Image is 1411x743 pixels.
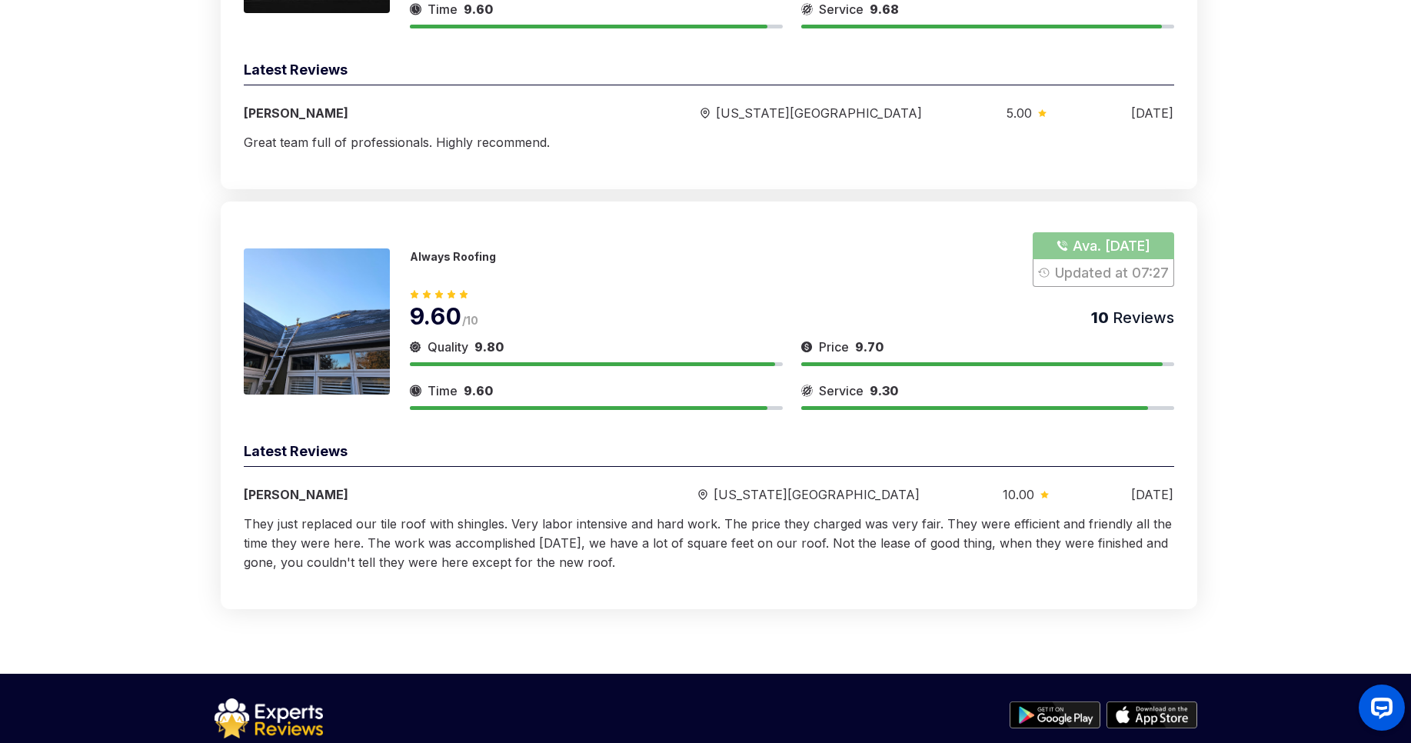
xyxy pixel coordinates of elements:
[244,248,390,395] img: 175437826764650.jpeg
[244,516,1172,570] span: They just replaced our tile roof with shingles. Very labor intensive and hard work. The price the...
[410,381,421,400] img: slider icon
[716,104,922,122] span: [US_STATE][GEOGRAPHIC_DATA]
[1003,485,1034,504] span: 10.00
[244,59,1174,85] div: Latest Reviews
[819,381,864,400] span: Service
[244,485,616,504] div: [PERSON_NAME]
[1109,308,1174,327] span: Reviews
[701,108,710,119] img: slider icon
[714,485,920,504] span: [US_STATE][GEOGRAPHIC_DATA]
[819,338,849,356] span: Price
[1346,678,1411,743] iframe: OpenWidget widget
[474,339,504,355] span: 9.80
[801,381,813,400] img: slider icon
[244,104,616,122] div: [PERSON_NAME]
[855,339,884,355] span: 9.70
[410,338,421,356] img: slider icon
[1038,109,1047,117] img: slider icon
[244,135,550,150] span: Great team full of professionals. Highly recommend.
[1107,701,1197,728] img: apple store btn
[1091,308,1109,327] span: 10
[1040,491,1049,498] img: slider icon
[464,383,493,398] span: 9.60
[244,441,1174,467] div: Latest Reviews
[1007,104,1032,122] span: 5.00
[462,314,479,327] span: /10
[464,2,493,17] span: 9.60
[215,698,323,738] img: logo
[1131,485,1173,504] div: [DATE]
[410,250,496,263] p: Always Roofing
[698,489,707,501] img: slider icon
[1010,701,1100,728] img: play store btn
[801,338,813,356] img: slider icon
[410,302,462,330] span: 9.60
[428,338,468,356] span: Quality
[870,2,899,17] span: 9.68
[428,381,458,400] span: Time
[1131,104,1173,122] div: [DATE]
[870,383,898,398] span: 9.30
